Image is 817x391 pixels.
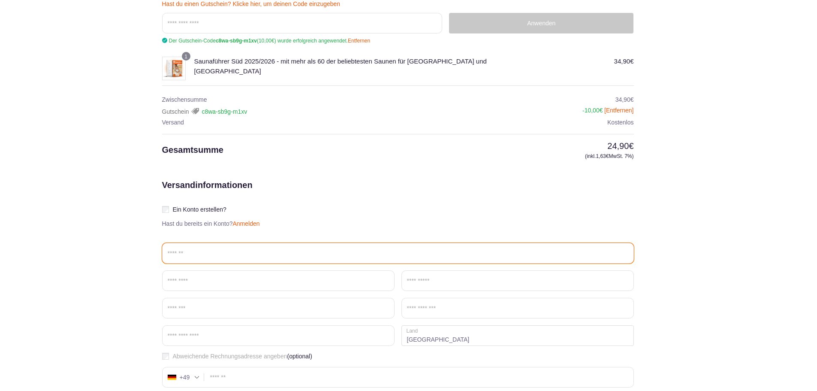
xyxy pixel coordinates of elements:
span: Kostenlos [607,119,633,126]
bdi: 34,90 [615,96,634,103]
span: (optional) [287,353,312,360]
span: Gesamtsumme [162,145,223,155]
small: (inkl. MwSt. 7%) [497,152,634,160]
input: Ein Konto erstellen? [162,206,169,213]
span: € [606,153,609,159]
bdi: 34,90 [614,58,634,65]
a: Hast du einen Gutschein? Klicke hier, um deinen Code einzugeben [162,0,341,7]
span: Gutschein [162,108,247,115]
label: Abweichende Rechnungsadresse angeben [162,353,634,360]
img: Saunaführer Süd 2025/2026 - mit mehr als 60 der beliebtesten Saunen für Baden-Württemberg und Bayern [162,57,186,80]
span: Zwischensumme [162,96,207,103]
a: Gutschein c8wa-sb9g-m1xv entfernen [604,107,634,114]
button: Anwenden [449,13,633,33]
span: € [271,38,274,44]
h2: Versandinformationen [162,179,253,243]
span: Ein Konto erstellen? [173,206,226,213]
span: 1,63 [596,153,609,159]
p: Hast du bereits ein Konto? [159,220,263,227]
span: € [630,96,634,103]
span: c8wa-sb9g-m1xv [202,108,247,115]
span: € [630,58,633,65]
strong: [GEOGRAPHIC_DATA] [401,325,634,346]
span: 1 [184,54,187,60]
a: Anmelden [233,220,260,227]
span: € [629,141,633,151]
input: Abweichende Rechnungsadresse angeben(optional) [162,353,169,360]
span: € [600,107,603,114]
div: +49 [180,374,190,380]
span: Saunaführer Süd 2025/2026 - mit mehr als 60 der beliebtesten Saunen für [GEOGRAPHIC_DATA] und [GE... [194,58,487,75]
span: Versand [162,119,184,126]
a: Entfernen [348,38,370,44]
bdi: 24,90 [607,141,633,151]
div: Der Gutschein-Code ( ) wurde erfolgreich angewendet. [162,37,634,45]
td: - [492,105,634,117]
bdi: 10,00 [259,38,274,44]
strong: c8wa-sb9g-m1xv [216,38,257,44]
span: 10,00 [585,107,603,114]
div: Germany (Deutschland): +49 [163,367,205,387]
